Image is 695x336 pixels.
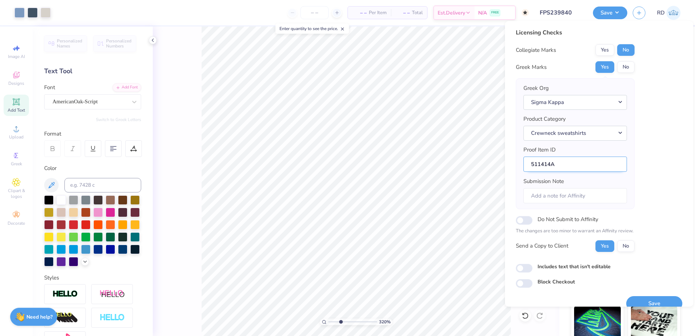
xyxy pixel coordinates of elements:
[523,84,549,92] label: Greek Org
[100,290,125,299] img: Shadow
[523,126,627,141] button: Crewneck sweatshirts
[516,63,547,71] div: Greek Marks
[666,6,681,20] img: Rommel Del Rosario
[491,10,499,15] span: FREE
[626,296,682,311] button: Save
[52,290,78,298] img: Stroke
[379,319,391,325] span: 320 %
[300,6,329,19] input: – –
[44,164,141,173] div: Color
[106,38,132,49] span: Personalized Numbers
[64,178,141,192] input: e.g. 7428 c
[657,6,681,20] a: RD
[352,9,367,17] span: – –
[412,9,423,17] span: Total
[44,66,141,76] div: Text Tool
[523,95,627,110] button: Sigma Kappa
[8,54,25,59] span: Image AI
[26,314,52,320] strong: Need help?
[44,274,141,282] div: Styles
[516,228,635,235] p: The changes are too minor to warrant an Affinity review.
[534,5,587,20] input: Untitled Design
[516,46,556,54] div: Collegiate Marks
[657,9,665,17] span: RD
[44,130,142,138] div: Format
[8,107,25,113] span: Add Text
[395,9,410,17] span: – –
[538,215,598,224] label: Do Not Submit to Affinity
[4,188,29,199] span: Clipart & logos
[113,83,141,92] div: Add Font
[275,24,349,34] div: Enter quantity to see the price.
[595,240,614,252] button: Yes
[593,7,627,19] button: Save
[617,240,635,252] button: No
[438,9,465,17] span: Est. Delivery
[538,263,611,270] label: Includes text that isn't editable
[516,242,568,250] div: Send a Copy to Client
[9,134,24,140] span: Upload
[523,177,564,186] label: Submission Note
[523,188,627,204] input: Add a note for Affinity
[11,161,22,167] span: Greek
[100,314,125,322] img: Negative Space
[595,44,614,56] button: Yes
[478,9,487,17] span: N/A
[617,61,635,73] button: No
[369,9,387,17] span: Per Item
[57,38,83,49] span: Personalized Names
[516,28,635,37] div: Licensing Checks
[617,44,635,56] button: No
[44,83,55,92] label: Font
[538,278,575,286] label: Block Checkout
[8,80,24,86] span: Designs
[595,61,614,73] button: Yes
[8,220,25,226] span: Decorate
[96,117,141,123] button: Switch to Greek Letters
[523,146,556,154] label: Proof Item ID
[523,115,566,123] label: Product Category
[52,312,78,324] img: 3d Illusion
